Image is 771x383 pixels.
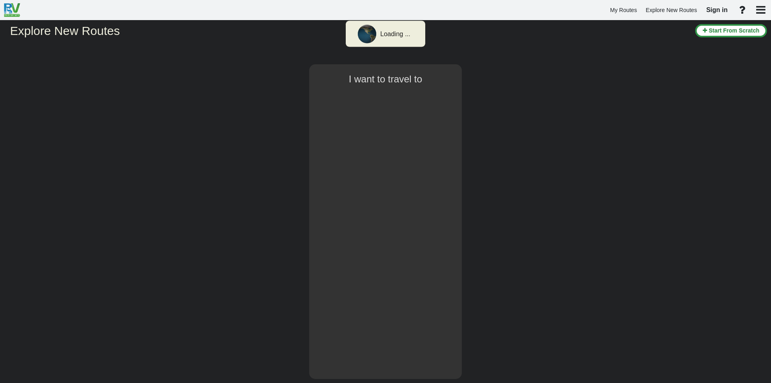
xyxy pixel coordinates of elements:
[349,74,422,84] span: I want to travel to
[646,7,697,13] span: Explore New Routes
[10,24,689,37] h2: Explore New Routes
[706,6,728,13] span: Sign in
[4,3,20,17] img: RvPlanetLogo.png
[606,2,640,18] a: My Routes
[380,30,410,39] div: Loading ...
[642,2,701,18] a: Explore New Routes
[695,24,767,37] button: Start From Scratch
[709,27,759,34] span: Start From Scratch
[703,2,731,18] a: Sign in
[610,7,637,13] span: My Routes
